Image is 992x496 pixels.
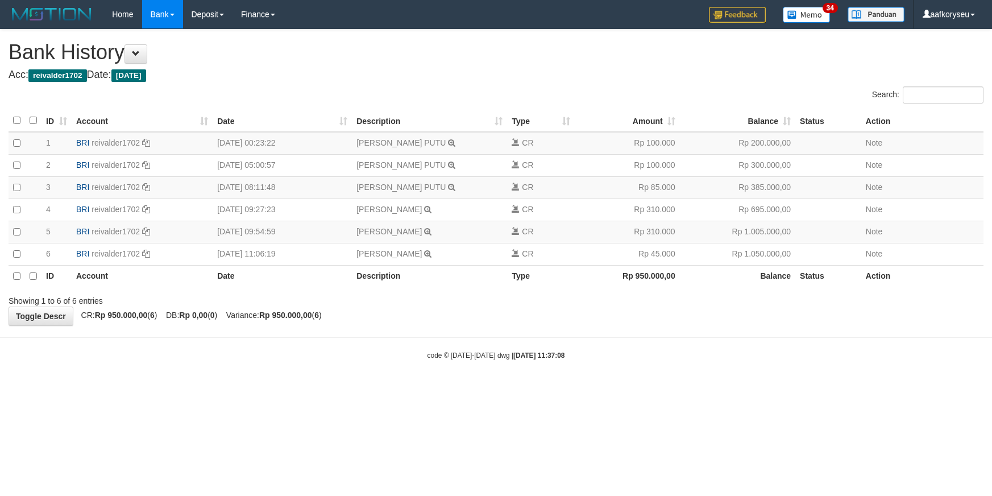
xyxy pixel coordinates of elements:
a: [PERSON_NAME] PUTU [356,138,446,147]
strong: Rp 950.000,00 [259,311,312,320]
div: Showing 1 to 6 of 6 entries [9,291,405,307]
img: panduan.png [848,7,904,22]
span: 34 [823,3,838,13]
strong: [DATE] 11:37:08 [513,352,565,359]
td: [DATE] 09:54:59 [213,221,352,243]
th: Description: activate to sort column ascending [352,110,507,132]
span: BRI [76,138,89,147]
td: Rp 45.000 [575,243,679,265]
h1: Bank History [9,41,983,64]
span: BRI [76,249,89,258]
a: reivalder1702 [92,205,140,214]
a: Copy reivalder1702 to clipboard [142,249,150,258]
small: code © [DATE]-[DATE] dwg | [427,352,565,359]
th: ID: activate to sort column ascending [41,110,72,132]
td: Rp 310.000 [575,221,679,243]
a: Copy reivalder1702 to clipboard [142,227,150,236]
th: ID [41,265,72,287]
a: Note [866,249,883,258]
span: 5 [46,227,51,236]
span: 3 [46,183,51,192]
span: CR [522,138,533,147]
th: Account: activate to sort column ascending [72,110,213,132]
span: 2 [46,160,51,170]
td: [DATE] 08:11:48 [213,176,352,199]
td: [DATE] 09:27:23 [213,199,352,221]
td: [DATE] 00:23:22 [213,132,352,155]
td: Rp 300.000,00 [680,154,795,176]
td: [DATE] 11:06:19 [213,243,352,265]
span: BRI [76,227,89,236]
td: [DATE] 05:00:57 [213,154,352,176]
a: Note [866,160,883,170]
span: 6 [46,249,51,258]
td: Rp 385.000,00 [680,176,795,199]
span: [DATE] [111,69,146,82]
a: reivalder1702 [92,160,140,170]
input: Search: [903,86,983,104]
th: Status [795,265,861,287]
td: Rp 310.000 [575,199,679,221]
th: Account [72,265,213,287]
img: MOTION_logo.png [9,6,95,23]
a: Copy reivalder1702 to clipboard [142,205,150,214]
span: BRI [76,160,89,170]
a: [PERSON_NAME] PUTU [356,183,446,192]
td: Rp 85.000 [575,176,679,199]
a: Copy reivalder1702 to clipboard [142,160,150,170]
span: reivalder1702 [28,69,87,82]
strong: 6 [314,311,319,320]
a: [PERSON_NAME] [356,205,422,214]
th: Date [213,265,352,287]
strong: 0 [210,311,215,320]
th: Date: activate to sort column ascending [213,110,352,132]
span: CR [522,227,533,236]
a: [PERSON_NAME] [356,249,422,258]
a: [PERSON_NAME] PUTU [356,160,446,170]
strong: 6 [150,311,155,320]
img: Feedback.jpg [709,7,766,23]
td: Rp 100.000 [575,154,679,176]
a: [PERSON_NAME] [356,227,422,236]
th: Description [352,265,507,287]
a: Note [866,138,883,147]
span: BRI [76,205,89,214]
td: Rp 200.000,00 [680,132,795,155]
td: Rp 695.000,00 [680,199,795,221]
span: CR [522,205,533,214]
th: Status [795,110,861,132]
a: Copy reivalder1702 to clipboard [142,183,150,192]
a: reivalder1702 [92,183,140,192]
td: Rp 1.050.000,00 [680,243,795,265]
a: Note [866,227,883,236]
th: Type: activate to sort column ascending [507,110,575,132]
span: CR [522,249,533,258]
th: Amount: activate to sort column ascending [575,110,679,132]
span: BRI [76,183,89,192]
h4: Acc: Date: [9,69,983,81]
th: Balance: activate to sort column ascending [680,110,795,132]
a: Toggle Descr [9,307,73,326]
label: Search: [872,86,983,104]
th: Type [507,265,575,287]
strong: Rp 950.000,00 [622,271,675,280]
a: Note [866,205,883,214]
span: CR: ( ) DB: ( ) Variance: ( ) [76,311,322,320]
span: CR [522,183,533,192]
a: reivalder1702 [92,227,140,236]
td: Rp 1.005.000,00 [680,221,795,243]
img: Button%20Memo.svg [783,7,831,23]
span: CR [522,160,533,170]
th: Action [861,110,983,132]
th: Action [861,265,983,287]
span: 1 [46,138,51,147]
a: reivalder1702 [92,249,140,258]
a: reivalder1702 [92,138,140,147]
th: Balance [680,265,795,287]
a: Copy reivalder1702 to clipboard [142,138,150,147]
span: 4 [46,205,51,214]
strong: Rp 0,00 [179,311,207,320]
td: Rp 100.000 [575,132,679,155]
a: Note [866,183,883,192]
strong: Rp 950.000,00 [95,311,148,320]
